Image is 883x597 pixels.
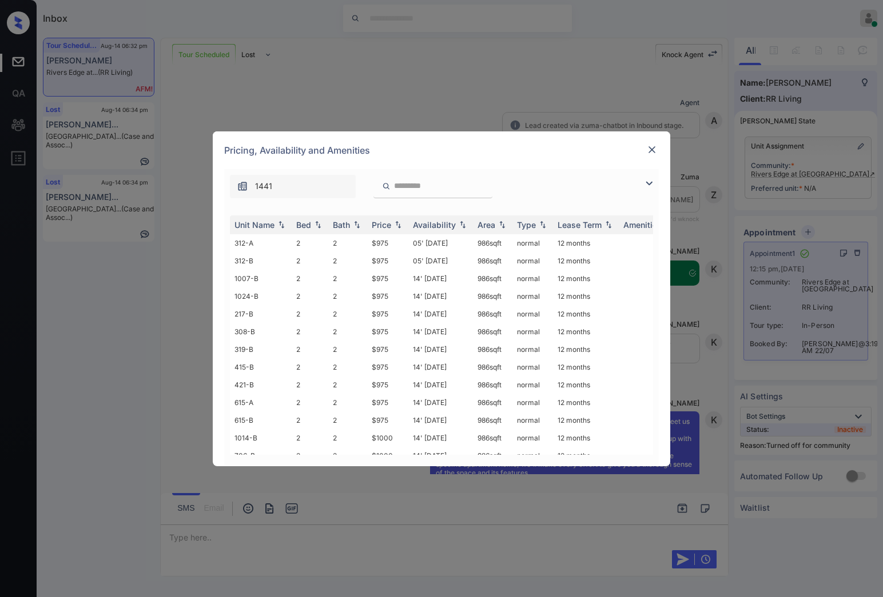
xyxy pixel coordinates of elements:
td: 14' [DATE] [408,287,473,305]
td: 2 [292,411,328,429]
td: 14' [DATE] [408,358,473,376]
td: 12 months [553,447,619,464]
img: sorting [351,221,363,229]
td: 2 [292,287,328,305]
td: 14' [DATE] [408,340,473,358]
td: 12 months [553,287,619,305]
td: 986 sqft [473,270,512,287]
td: 2 [328,287,367,305]
td: $1000 [367,429,408,447]
div: Unit Name [234,220,275,230]
td: 12 months [553,270,619,287]
td: 2 [328,411,367,429]
td: 14' [DATE] [408,270,473,287]
td: 2 [328,340,367,358]
div: Lease Term [558,220,602,230]
td: 1024-B [230,287,292,305]
td: 986 sqft [473,394,512,411]
img: icon-zuma [237,181,248,192]
td: 12 months [553,252,619,270]
td: 14' [DATE] [408,411,473,429]
td: 986 sqft [473,411,512,429]
td: 319-B [230,340,292,358]
div: Bath [333,220,350,230]
td: 986 sqft [473,305,512,323]
td: 2 [292,394,328,411]
td: 986 sqft [473,287,512,305]
td: 2 [328,447,367,464]
td: 986 sqft [473,340,512,358]
td: 14' [DATE] [408,305,473,323]
td: $975 [367,411,408,429]
td: 2 [328,234,367,252]
td: 2 [292,305,328,323]
img: sorting [276,221,287,229]
td: 2 [292,270,328,287]
td: 986 sqft [473,252,512,270]
td: $975 [367,358,408,376]
div: Area [478,220,495,230]
td: $975 [367,252,408,270]
td: $1000 [367,447,408,464]
td: 2 [292,234,328,252]
td: 12 months [553,234,619,252]
td: $975 [367,376,408,394]
td: $975 [367,340,408,358]
td: 12 months [553,305,619,323]
td: $975 [367,323,408,340]
img: sorting [603,221,614,229]
td: $975 [367,394,408,411]
td: 986 sqft [473,429,512,447]
td: 05' [DATE] [408,234,473,252]
td: 615-A [230,394,292,411]
img: sorting [496,221,508,229]
td: normal [512,429,553,447]
td: 2 [328,376,367,394]
div: Type [517,220,536,230]
td: normal [512,340,553,358]
td: $975 [367,234,408,252]
td: 986 sqft [473,358,512,376]
td: normal [512,234,553,252]
img: sorting [457,221,468,229]
img: icon-zuma [642,177,656,190]
td: 14' [DATE] [408,429,473,447]
td: 615-B [230,411,292,429]
td: 986 sqft [473,234,512,252]
td: 2 [292,323,328,340]
td: $975 [367,270,408,287]
td: 2 [292,447,328,464]
img: sorting [537,221,548,229]
td: 12 months [553,394,619,411]
td: 2 [328,358,367,376]
td: 12 months [553,411,619,429]
td: $975 [367,287,408,305]
td: 2 [328,270,367,287]
div: Amenities [623,220,662,230]
td: 2 [328,394,367,411]
td: 986 sqft [473,323,512,340]
td: 12 months [553,323,619,340]
td: normal [512,252,553,270]
td: normal [512,323,553,340]
td: 2 [328,323,367,340]
div: Availability [413,220,456,230]
td: normal [512,287,553,305]
td: normal [512,376,553,394]
td: 2 [328,305,367,323]
td: 14' [DATE] [408,376,473,394]
img: icon-zuma [382,181,391,191]
td: 986 sqft [473,447,512,464]
td: 12 months [553,358,619,376]
td: 14' [DATE] [408,394,473,411]
td: 308-B [230,323,292,340]
td: 12 months [553,340,619,358]
td: 2 [328,429,367,447]
td: 05' [DATE] [408,252,473,270]
td: $975 [367,305,408,323]
td: 2 [328,252,367,270]
td: normal [512,305,553,323]
td: 1014-B [230,429,292,447]
td: 12 months [553,376,619,394]
img: sorting [312,221,324,229]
